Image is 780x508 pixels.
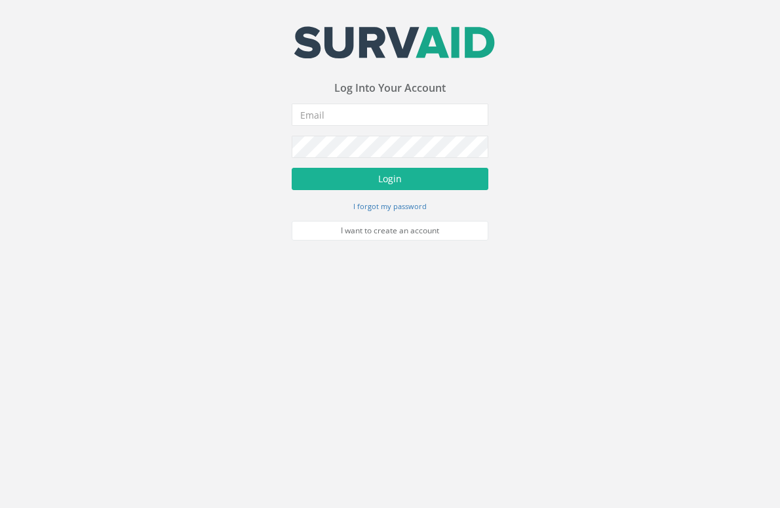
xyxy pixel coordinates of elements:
small: I forgot my password [353,201,427,211]
h3: Log Into Your Account [292,83,488,94]
button: Login [292,168,488,190]
input: Email [292,104,488,126]
a: I want to create an account [292,221,488,241]
a: I forgot my password [353,200,427,212]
